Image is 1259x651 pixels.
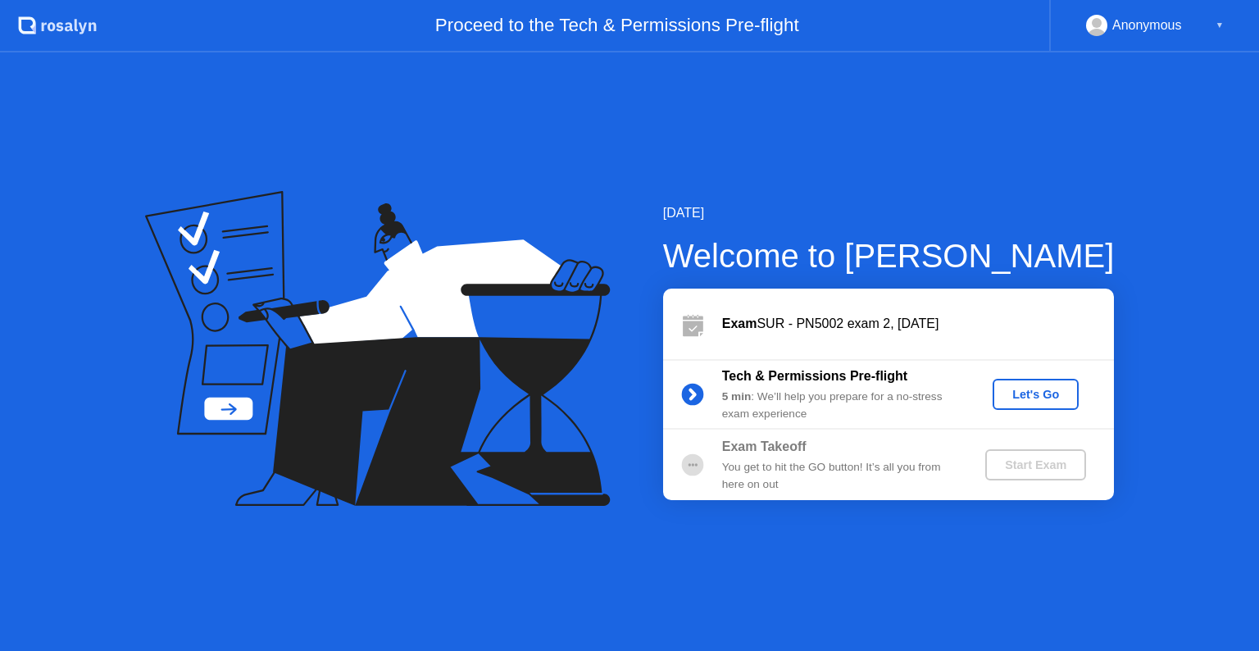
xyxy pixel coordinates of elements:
div: Anonymous [1112,15,1182,36]
div: Start Exam [992,458,1079,471]
div: : We’ll help you prepare for a no-stress exam experience [722,389,958,422]
button: Start Exam [985,449,1086,480]
b: Tech & Permissions Pre-flight [722,369,907,383]
div: ▼ [1216,15,1224,36]
div: Welcome to [PERSON_NAME] [663,231,1115,280]
button: Let's Go [993,379,1079,410]
b: 5 min [722,390,752,403]
div: You get to hit the GO button! It’s all you from here on out [722,459,958,493]
b: Exam Takeoff [722,439,807,453]
div: [DATE] [663,203,1115,223]
b: Exam [722,316,757,330]
div: Let's Go [999,388,1072,401]
div: SUR - PN5002 exam 2, [DATE] [722,314,1114,334]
